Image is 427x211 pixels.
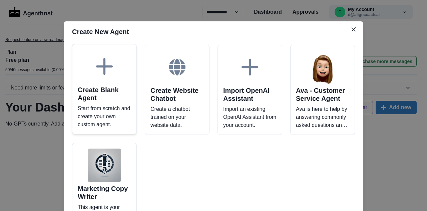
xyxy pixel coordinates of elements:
h2: Marketing Copy Writer [78,185,131,201]
h2: Ava - Customer Service Agent [296,86,349,102]
h2: Import OpenAI Assistant [223,86,277,102]
img: Marketing Copy Writer [88,149,121,182]
p: Create a chatbot trained on your website data. [150,105,204,129]
h2: Create Website Chatbot [150,86,204,102]
header: Create New Agent [64,21,363,42]
button: Close [348,24,359,35]
p: Import an existing OpenAI Assistant from your account. [223,105,277,129]
h2: Create Blank Agent [78,86,131,102]
p: Ava is here to help by answering commonly asked questions and more! [296,105,349,129]
p: Start from scratch and create your own custom agent. [78,104,131,129]
img: Ava - Customer Service Agent [306,50,339,84]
